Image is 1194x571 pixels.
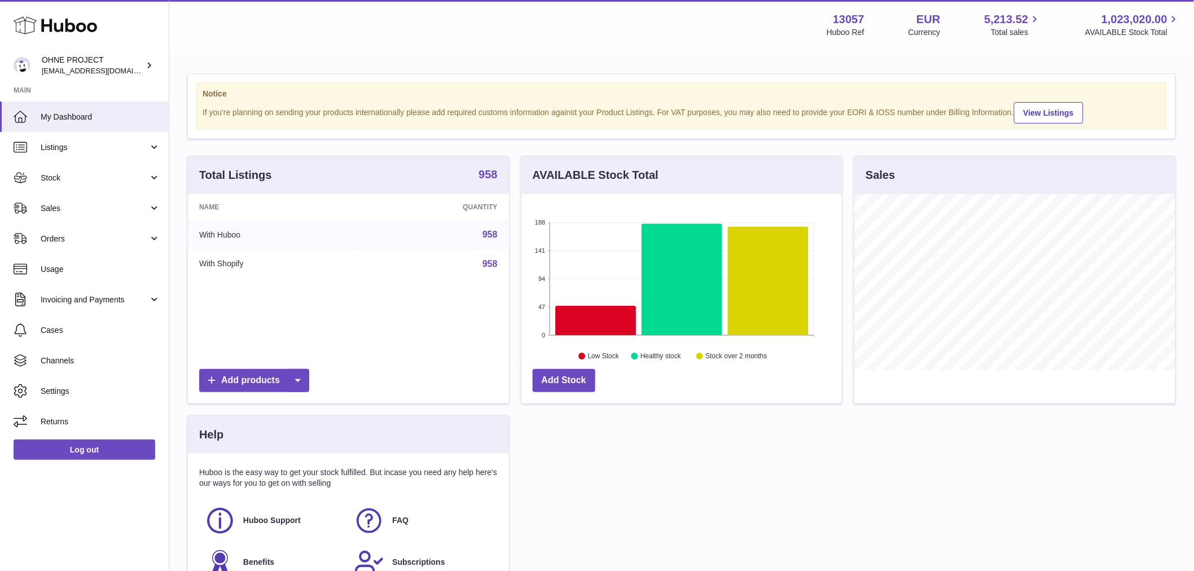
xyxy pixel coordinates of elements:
[354,506,491,536] a: FAQ
[205,506,343,536] a: Huboo Support
[41,112,160,122] span: My Dashboard
[705,353,767,361] text: Stock over 2 months
[908,27,941,38] div: Currency
[199,427,223,442] h3: Help
[985,12,1042,38] a: 5,213.52 Total sales
[533,168,659,183] h3: AVAILABLE Stock Total
[866,168,895,183] h3: Sales
[1014,102,1083,124] a: View Listings
[827,27,864,38] div: Huboo Ref
[203,100,1161,124] div: If you're planning on sending your products internationally please add required customs informati...
[482,259,498,269] a: 958
[533,369,595,392] a: Add Stock
[243,515,301,526] span: Huboo Support
[1085,12,1180,38] a: 1,023,020.00 AVAILABLE Stock Total
[479,169,497,180] strong: 958
[392,557,445,568] span: Subscriptions
[188,249,361,279] td: With Shopify
[41,264,160,275] span: Usage
[42,55,143,76] div: OHNE PROJECT
[41,142,148,153] span: Listings
[203,89,1161,99] strong: Notice
[985,12,1029,27] span: 5,213.52
[41,234,148,244] span: Orders
[538,304,545,310] text: 47
[41,325,160,336] span: Cases
[991,27,1041,38] span: Total sales
[14,440,155,460] a: Log out
[42,66,166,75] span: [EMAIL_ADDRESS][DOMAIN_NAME]
[14,57,30,74] img: internalAdmin-13057@internal.huboo.com
[361,194,509,220] th: Quantity
[199,467,498,489] p: Huboo is the easy way to get your stock fulfilled. But incase you need any help here's our ways f...
[41,355,160,366] span: Channels
[479,169,497,182] a: 958
[535,247,545,254] text: 141
[482,230,498,239] a: 958
[199,369,309,392] a: Add products
[538,275,545,282] text: 94
[833,12,864,27] strong: 13057
[188,194,361,220] th: Name
[535,219,545,226] text: 188
[640,353,682,361] text: Healthy stock
[41,203,148,214] span: Sales
[542,332,545,339] text: 0
[41,173,148,183] span: Stock
[41,295,148,305] span: Invoicing and Payments
[188,220,361,249] td: With Huboo
[1101,12,1167,27] span: 1,023,020.00
[588,353,620,361] text: Low Stock
[1085,27,1180,38] span: AVAILABLE Stock Total
[199,168,272,183] h3: Total Listings
[916,12,940,27] strong: EUR
[41,416,160,427] span: Returns
[41,386,160,397] span: Settings
[392,515,409,526] span: FAQ
[243,557,274,568] span: Benefits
